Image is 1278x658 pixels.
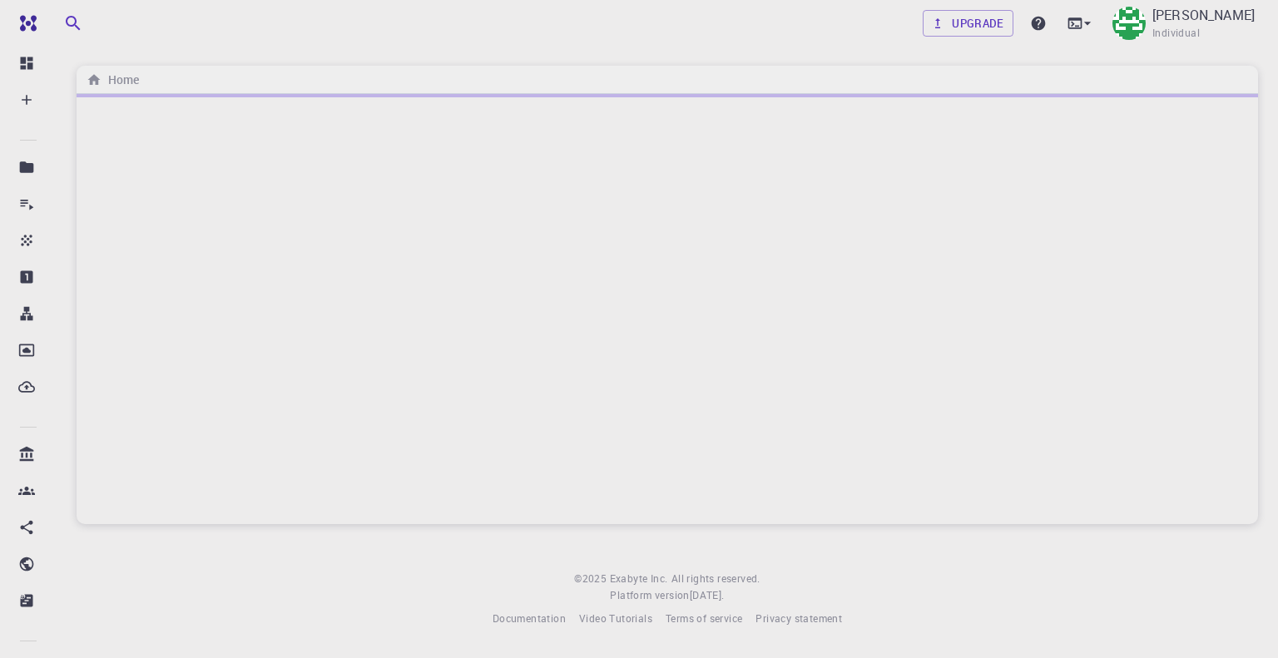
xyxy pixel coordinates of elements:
[923,10,1013,37] a: Upgrade
[690,587,725,604] a: [DATE].
[13,15,37,32] img: logo
[755,611,842,627] a: Privacy statement
[666,611,742,625] span: Terms of service
[1112,7,1146,40] img: Mary Quenie Velasco
[666,611,742,627] a: Terms of service
[493,611,566,625] span: Documentation
[579,611,652,627] a: Video Tutorials
[690,588,725,601] span: [DATE] .
[755,611,842,625] span: Privacy statement
[1152,25,1200,42] span: Individual
[671,571,760,587] span: All rights reserved.
[493,611,566,627] a: Documentation
[610,571,668,585] span: Exabyte Inc.
[574,571,609,587] span: © 2025
[102,71,139,89] h6: Home
[579,611,652,625] span: Video Tutorials
[83,71,142,89] nav: breadcrumb
[1152,5,1255,25] p: [PERSON_NAME]
[610,587,689,604] span: Platform version
[610,571,668,587] a: Exabyte Inc.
